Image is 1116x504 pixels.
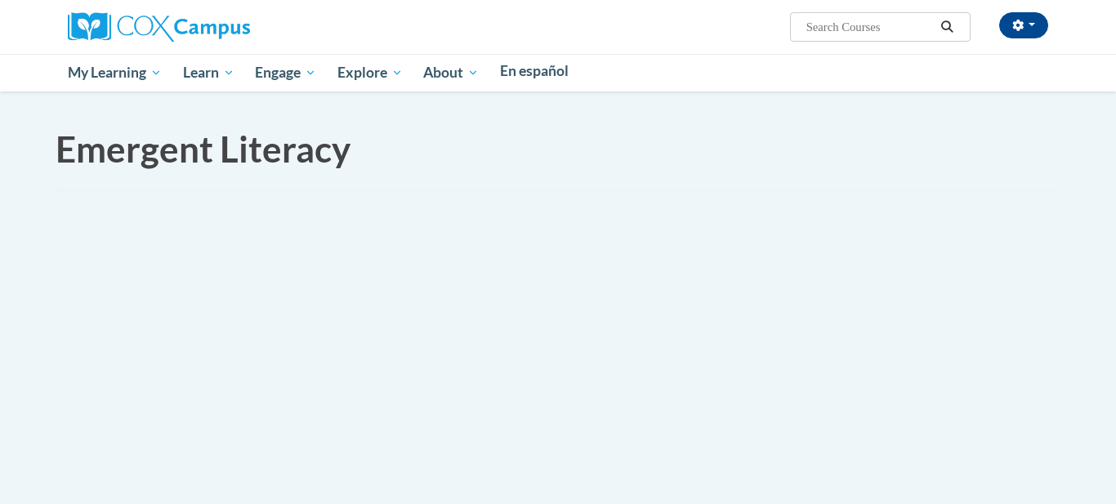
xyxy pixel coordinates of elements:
[327,54,413,91] a: Explore
[43,54,1073,91] div: Main menu
[337,63,403,83] span: Explore
[183,63,234,83] span: Learn
[68,19,250,33] a: Cox Campus
[68,63,162,83] span: My Learning
[940,21,955,33] i: 
[244,54,327,91] a: Engage
[57,54,172,91] a: My Learning
[68,12,250,42] img: Cox Campus
[935,17,960,37] button: Search
[172,54,245,91] a: Learn
[413,54,490,91] a: About
[489,54,579,88] a: En español
[255,63,316,83] span: Engage
[56,127,350,170] span: Emergent Literacy
[500,62,569,79] span: En español
[999,12,1048,38] button: Account Settings
[805,17,935,37] input: Search Courses
[423,63,479,83] span: About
